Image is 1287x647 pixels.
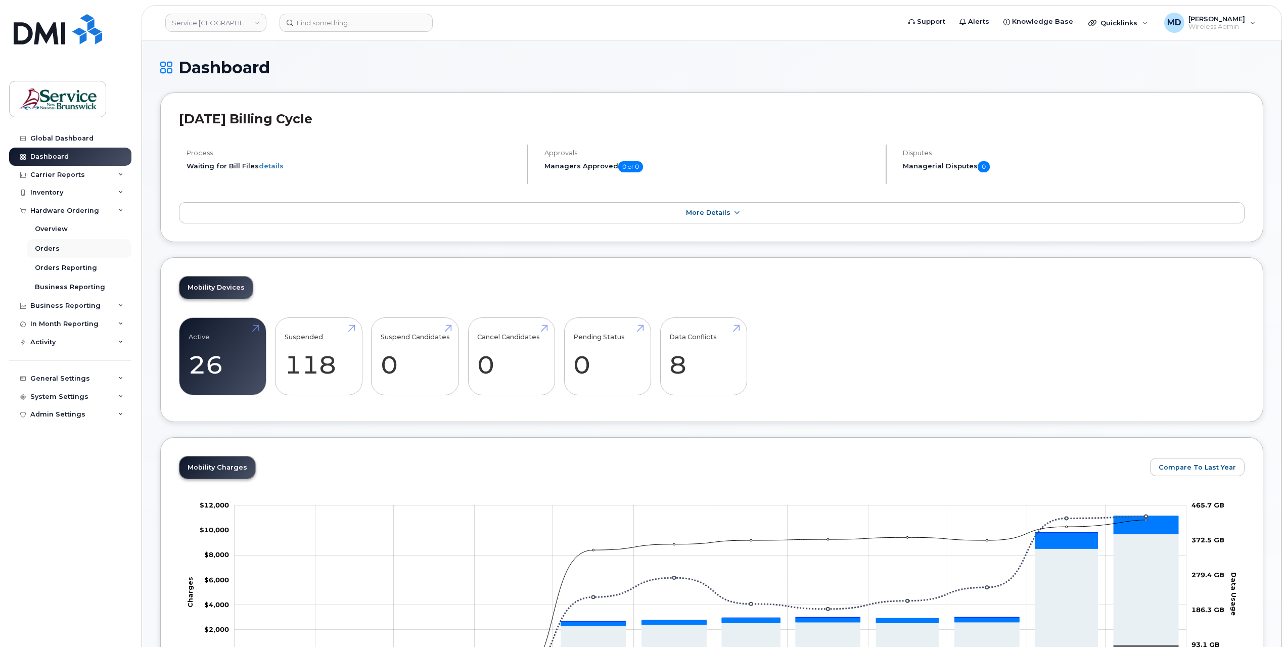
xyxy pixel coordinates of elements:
a: details [259,162,284,170]
g: $0 [204,550,229,559]
tspan: Data Usage [1230,572,1238,615]
g: $0 [204,575,229,583]
tspan: $2,000 [204,625,229,633]
tspan: $8,000 [204,550,229,559]
h1: Dashboard [160,59,1263,76]
tspan: $10,000 [200,526,229,534]
a: Cancel Candidates 0 [477,323,545,390]
tspan: 186.3 GB [1191,605,1224,613]
g: $0 [204,625,229,633]
a: Mobility Charges [179,456,255,479]
tspan: 279.4 GB [1191,570,1224,578]
button: Compare To Last Year [1150,458,1245,476]
h5: Managerial Disputes [903,161,1245,172]
li: Waiting for Bill Files [187,161,519,171]
h5: Managers Approved [544,161,877,172]
g: $0 [200,500,229,509]
h4: Approvals [544,149,877,157]
a: Suspend Candidates 0 [381,323,450,390]
span: 0 of 0 [618,161,643,172]
span: More Details [686,209,730,216]
span: Compare To Last Year [1159,463,1236,472]
tspan: Charges [186,577,194,608]
a: Suspended 118 [285,323,353,390]
tspan: $6,000 [204,575,229,583]
a: Pending Status 0 [573,323,641,390]
a: Data Conflicts 8 [669,323,738,390]
tspan: $4,000 [204,600,229,608]
span: 0 [978,161,990,172]
g: $0 [204,600,229,608]
tspan: 465.7 GB [1191,500,1224,509]
a: Mobility Devices [179,276,253,299]
g: $0 [200,526,229,534]
h2: [DATE] Billing Cycle [179,111,1245,126]
tspan: 372.5 GB [1191,535,1224,543]
a: Active 26 [189,323,257,390]
h4: Disputes [903,149,1245,157]
h4: Process [187,149,519,157]
tspan: $12,000 [200,500,229,509]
